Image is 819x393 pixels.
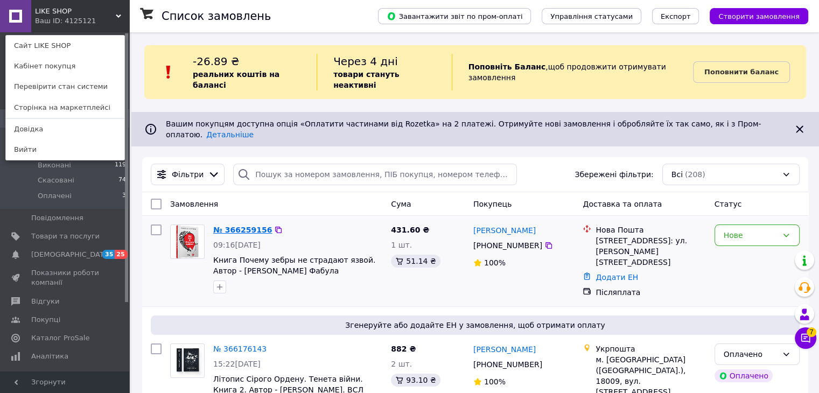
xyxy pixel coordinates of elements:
[213,360,261,368] span: 15:22[DATE]
[596,224,705,235] div: Нова Пошта
[233,164,517,185] input: Пошук за номером замовлення, ПІБ покупця, номером телефону, Email, номером накладної
[596,273,638,282] a: Додати ЕН
[170,343,205,378] a: Фото товару
[38,176,74,185] span: Скасовані
[6,97,124,118] a: Сторінка на маркетплейсі
[213,226,272,234] a: № 366259156
[170,224,205,259] a: Фото товару
[391,345,416,353] span: 882 ₴
[652,8,699,24] button: Експорт
[206,130,254,139] a: Детальніше
[387,11,522,21] span: Завантажити звіт по пром-оплаті
[473,200,512,208] span: Покупець
[6,56,124,76] a: Кабінет покупця
[724,348,778,360] div: Оплачено
[391,360,412,368] span: 2 шт.
[176,225,199,258] img: Фото товару
[391,374,440,387] div: 93.10 ₴
[31,333,89,343] span: Каталог ProSale
[542,8,641,24] button: Управління статусами
[193,70,279,89] b: реальних коштів на балансі
[710,8,808,24] button: Створити замовлення
[473,344,536,355] a: [PERSON_NAME]
[391,200,411,208] span: Cума
[6,119,124,139] a: Довідка
[31,370,100,389] span: Управління сайтом
[31,268,100,287] span: Показники роботи компанії
[162,10,271,23] h1: Список замовлень
[468,62,546,71] b: Поповніть Баланс
[31,250,111,259] span: [DEMOGRAPHIC_DATA]
[685,170,705,179] span: (208)
[699,11,808,20] a: Створити замовлення
[166,120,761,139] span: Вашим покупцям доступна опція «Оплатити частинами від Rozetka» на 2 платежі. Отримуйте нові замов...
[661,12,691,20] span: Експорт
[160,64,177,80] img: :exclamation:
[550,12,633,20] span: Управління статусами
[693,61,790,83] a: Поповнити баланс
[118,176,126,185] span: 74
[795,327,816,349] button: Чат з покупцем7
[391,255,440,268] div: 51.14 ₴
[484,258,506,267] span: 100%
[31,297,59,306] span: Відгуки
[596,235,705,268] div: [STREET_ADDRESS]: ул. [PERSON_NAME][STREET_ADDRESS]
[31,213,83,223] span: Повідомлення
[35,16,80,26] div: Ваш ID: 4125121
[484,377,506,386] span: 100%
[391,226,429,234] span: 431.60 ₴
[715,200,742,208] span: Статус
[171,344,204,377] img: Фото товару
[452,54,693,90] div: , щоб продовжити отримувати замовлення
[333,70,399,89] b: товари стануть неактивні
[575,169,653,180] span: Збережені фільтри:
[102,250,115,259] span: 35
[213,241,261,249] span: 09:16[DATE]
[596,343,705,354] div: Укрпошта
[596,287,705,298] div: Післяплата
[471,357,544,372] div: [PHONE_NUMBER]
[31,315,60,325] span: Покупці
[38,191,72,201] span: Оплачені
[671,169,683,180] span: Всі
[115,250,127,259] span: 25
[38,160,71,170] span: Виконані
[122,191,126,201] span: 3
[471,238,544,253] div: [PHONE_NUMBER]
[31,352,68,361] span: Аналітика
[31,231,100,241] span: Товари та послуги
[6,139,124,160] a: Вийти
[333,55,398,68] span: Через 4 дні
[715,369,773,382] div: Оплачено
[6,36,124,56] a: Сайт LIKE SHOP
[213,345,267,353] a: № 366176143
[213,256,375,286] a: Книга Почему зебры не страдают язвой. Автор - [PERSON_NAME] Фабула ФБ1338029У 9786175223574
[724,229,778,241] div: Нове
[155,320,795,331] span: Згенеруйте або додайте ЕН у замовлення, щоб отримати оплату
[115,160,126,170] span: 119
[170,200,218,208] span: Замовлення
[391,241,412,249] span: 1 шт.
[193,55,239,68] span: -26.89 ₴
[35,6,116,16] span: LIKE SHOP
[718,12,800,20] span: Створити замовлення
[6,76,124,97] a: Перевірити стан системи
[583,200,662,208] span: Доставка та оплата
[378,8,531,24] button: Завантажити звіт по пром-оплаті
[172,169,204,180] span: Фільтри
[807,326,816,335] span: 7
[704,68,779,76] b: Поповнити баланс
[473,225,536,236] a: [PERSON_NAME]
